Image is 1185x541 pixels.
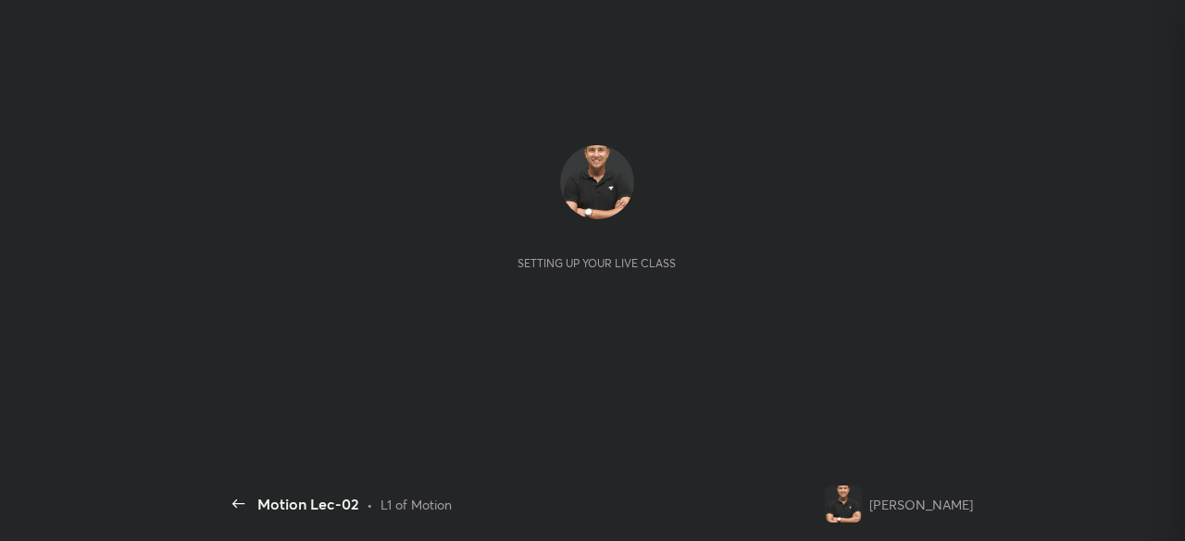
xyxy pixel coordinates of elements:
div: Setting up your live class [518,256,676,270]
img: 3ab381f3791941bea4738973d626649b.png [560,145,634,219]
img: 3ab381f3791941bea4738973d626649b.png [825,486,862,523]
div: Motion Lec-02 [257,493,359,515]
div: • [367,495,373,514]
div: [PERSON_NAME] [869,495,973,514]
div: L1 of Motion [380,495,452,514]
